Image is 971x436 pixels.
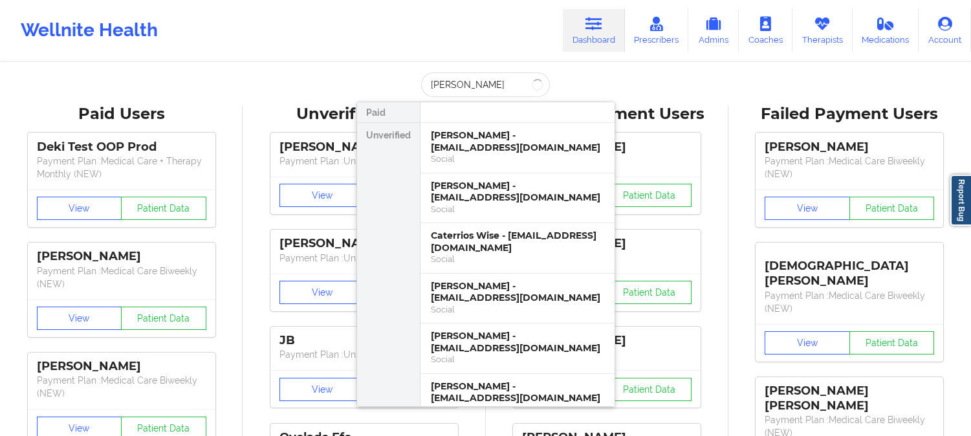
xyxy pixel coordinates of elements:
[431,180,604,204] div: [PERSON_NAME] - [EMAIL_ADDRESS][DOMAIN_NAME]
[431,280,604,304] div: [PERSON_NAME] - [EMAIL_ADDRESS][DOMAIN_NAME]
[563,9,625,52] a: Dashboard
[431,354,604,365] div: Social
[279,333,449,348] div: JB
[853,9,919,52] a: Medications
[431,404,604,415] div: Social
[849,331,935,354] button: Patient Data
[607,281,692,304] button: Patient Data
[431,153,604,164] div: Social
[950,175,971,226] a: Report Bug
[431,380,604,404] div: [PERSON_NAME] - [EMAIL_ADDRESS][DOMAIN_NAME]
[765,384,934,413] div: [PERSON_NAME] [PERSON_NAME]
[279,281,365,304] button: View
[279,155,449,168] p: Payment Plan : Unmatched Plan
[431,304,604,315] div: Social
[431,230,604,254] div: Caterrios Wise - [EMAIL_ADDRESS][DOMAIN_NAME]
[431,330,604,354] div: [PERSON_NAME] - [EMAIL_ADDRESS][DOMAIN_NAME]
[688,9,739,52] a: Admins
[765,331,850,354] button: View
[765,197,850,220] button: View
[279,378,365,401] button: View
[765,155,934,180] p: Payment Plan : Medical Care Biweekly (NEW)
[37,249,206,264] div: [PERSON_NAME]
[37,140,206,155] div: Deki Test OOP Prod
[37,359,206,374] div: [PERSON_NAME]
[252,104,476,124] div: Unverified Users
[792,9,853,52] a: Therapists
[121,307,206,330] button: Patient Data
[279,348,449,361] p: Payment Plan : Unmatched Plan
[607,378,692,401] button: Patient Data
[919,9,971,52] a: Account
[625,9,689,52] a: Prescribers
[279,140,449,155] div: [PERSON_NAME]
[279,184,365,207] button: View
[431,254,604,265] div: Social
[765,289,934,315] p: Payment Plan : Medical Care Biweekly (NEW)
[37,307,122,330] button: View
[737,104,962,124] div: Failed Payment Users
[279,236,449,251] div: [PERSON_NAME]
[279,252,449,265] p: Payment Plan : Unmatched Plan
[357,102,420,123] div: Paid
[431,204,604,215] div: Social
[121,197,206,220] button: Patient Data
[739,9,792,52] a: Coaches
[607,184,692,207] button: Patient Data
[431,129,604,153] div: [PERSON_NAME] - [EMAIL_ADDRESS][DOMAIN_NAME]
[37,265,206,290] p: Payment Plan : Medical Care Biweekly (NEW)
[765,249,934,289] div: [DEMOGRAPHIC_DATA][PERSON_NAME]
[37,374,206,400] p: Payment Plan : Medical Care Biweekly (NEW)
[765,140,934,155] div: [PERSON_NAME]
[9,104,234,124] div: Paid Users
[849,197,935,220] button: Patient Data
[37,155,206,180] p: Payment Plan : Medical Care + Therapy Monthly (NEW)
[37,197,122,220] button: View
